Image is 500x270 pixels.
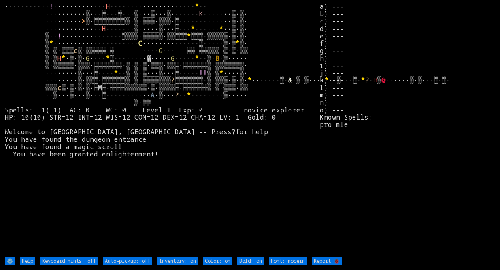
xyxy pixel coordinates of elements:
[103,257,152,265] input: Auto-pickup: off
[203,257,232,265] input: Color: on
[138,39,143,48] font: C
[106,2,110,11] font: H
[159,46,163,55] font: G
[40,257,98,265] input: Keyboard hints: off
[5,257,15,265] input: ⚙️
[5,3,320,257] larn: ··········· ············· ····················· ·· ··········▒···▒···▒···▒···▒···▒······· ·······...
[57,83,62,92] font: c
[199,9,203,18] font: K
[312,257,342,265] input: Report 🐞
[102,24,106,33] font: H
[57,32,62,40] font: !
[57,54,62,63] font: H
[171,76,175,84] font: ?
[320,3,495,257] stats: a) --- b) --- c) --- d) --- e) --- f) --- g) --- h) --- i) --- j) --- k) --- l) --- m) --- n) ---...
[86,54,90,63] font: G
[288,76,292,84] font: &
[203,68,207,77] font: !
[82,17,86,25] font: >
[171,54,175,63] font: G
[151,91,155,99] font: A
[269,257,307,265] input: Font: modern
[237,257,264,265] input: Bold: on
[175,91,179,99] font: ?
[157,257,198,265] input: Inventory: on
[199,68,203,77] font: !
[20,257,35,265] input: Help
[215,54,219,63] font: B
[98,83,102,92] font: M
[49,2,53,11] font: !
[232,127,236,136] b: ?
[74,46,78,55] font: c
